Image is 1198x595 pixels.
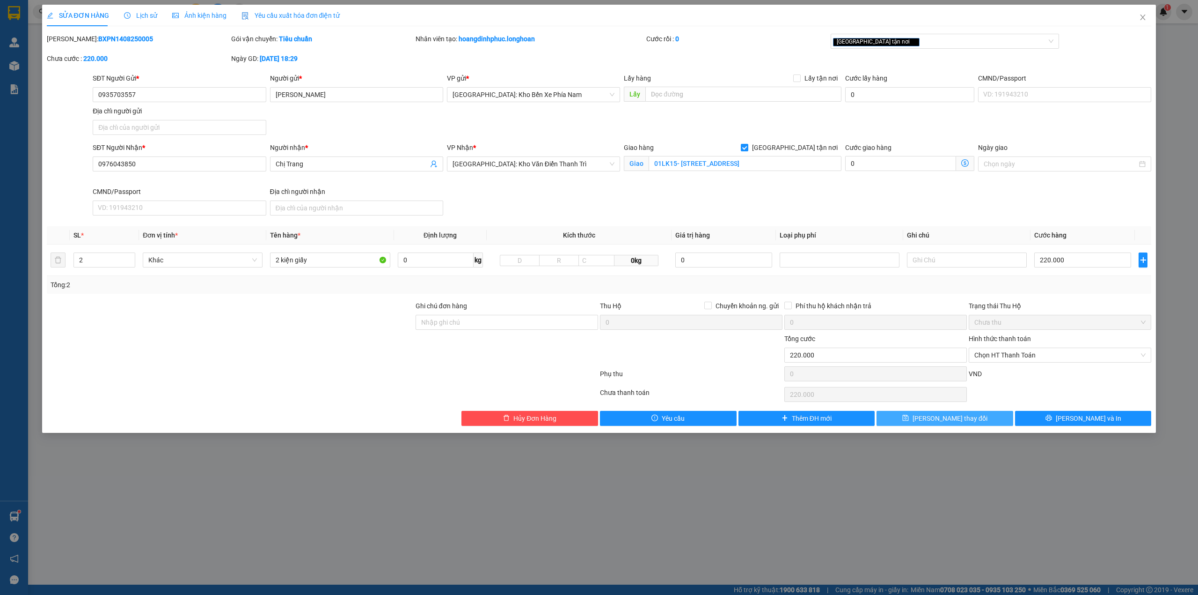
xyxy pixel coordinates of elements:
span: VND [969,370,982,378]
span: [GEOGRAPHIC_DATA] tận nơi [833,38,920,46]
span: edit [47,12,53,19]
span: SỬA ĐƠN HÀNG [47,12,109,19]
button: deleteHủy Đơn Hàng [461,411,598,426]
button: save[PERSON_NAME] thay đổi [877,411,1013,426]
span: close [1139,14,1147,21]
span: SL [73,231,81,239]
input: Giao tận nơi [649,156,841,171]
span: [PHONE_NUMBER] (7h - 21h) [49,37,209,72]
span: dollar-circle [961,159,969,167]
label: Cước lấy hàng [845,74,887,82]
th: Ghi chú [903,226,1030,245]
span: Chưa thu [974,315,1146,329]
span: save [902,415,909,422]
span: Yêu cầu [662,413,685,424]
div: Địa chỉ người gửi [93,106,266,116]
div: Tổng: 2 [51,280,462,290]
span: Ảnh kiện hàng [172,12,226,19]
div: SĐT Người Gửi [93,73,266,83]
label: Hình thức thanh toán [969,335,1031,342]
span: [GEOGRAPHIC_DATA] tận nơi [748,142,841,153]
input: Cước lấy hàng [845,87,974,102]
div: Nhân viên tạo: [416,34,644,44]
div: Người gửi [270,73,443,83]
span: Hà Nội: Kho Văn Điển Thanh Trì [453,157,614,171]
span: Cước hàng [1034,231,1067,239]
span: CSKH: [7,37,209,72]
span: Chuyển khoản ng. gửi [712,301,782,311]
input: Địa chỉ của người nhận [270,201,443,216]
b: [DATE] 18:29 [260,55,298,62]
span: plus [782,415,788,422]
label: Ngày giao [978,144,1008,151]
div: Chưa thanh toán [599,387,783,404]
div: SĐT Người Nhận [93,142,266,153]
strong: (Công Ty TNHH Chuyển Phát Nhanh Bảo An - MST: 0109597835) [17,26,197,33]
span: Định lượng [424,231,457,239]
span: close [911,39,916,44]
input: Ghi Chú [907,253,1027,268]
span: clock-circle [124,12,131,19]
div: CMND/Passport [93,186,266,197]
div: Địa chỉ người nhận [270,186,443,197]
span: Lịch sử [124,12,157,19]
span: VP Nhận [447,144,473,151]
div: CMND/Passport [978,73,1151,83]
span: Nha Trang: Kho Bến Xe Phía Nam [453,88,614,102]
span: delete [503,415,510,422]
div: Chưa cước : [47,53,229,64]
span: plus [1139,256,1147,264]
label: Ghi chú đơn hàng [416,302,467,310]
span: Giao hàng [624,144,654,151]
div: Trạng thái Thu Hộ [969,301,1151,311]
span: Tổng cước [784,335,815,342]
span: Phí thu hộ khách nhận trả [792,301,875,311]
div: Cước rồi : [646,34,829,44]
span: Giá trị hàng [675,231,710,239]
button: plusThêm ĐH mới [738,411,875,426]
input: VD: Bàn, Ghế [270,253,390,268]
input: Dọc đường [645,87,841,102]
b: Tiêu chuẩn [279,35,312,43]
img: icon [241,12,249,20]
b: BXPN1408250005 [98,35,153,43]
span: [PERSON_NAME] và In [1056,413,1121,424]
input: Địa chỉ của người gửi [93,120,266,135]
strong: BIÊN NHẬN VẬN CHUYỂN BẢO AN EXPRESS [19,14,195,24]
span: Lấy [624,87,645,102]
span: 0kg [614,255,658,266]
th: Loại phụ phí [776,226,903,245]
div: VP gửi [447,73,620,83]
input: Ghi chú đơn hàng [416,315,598,330]
span: Tên hàng [270,231,300,239]
div: Gói vận chuyển: [231,34,414,44]
span: Yêu cầu xuất hóa đơn điện tử [241,12,340,19]
div: [PERSON_NAME]: [47,34,229,44]
span: Lấy hàng [624,74,651,82]
span: Chọn HT Thanh Toán [974,348,1146,362]
input: R [539,255,579,266]
button: exclamation-circleYêu cầu [600,411,737,426]
button: plus [1139,253,1147,268]
div: Phụ thu [599,369,783,385]
div: Người nhận [270,142,443,153]
span: Kích thước [563,231,595,239]
div: Ngày GD: [231,53,414,64]
span: kg [474,253,483,268]
span: user-add [430,160,438,168]
b: 220.000 [83,55,108,62]
span: printer [1045,415,1052,422]
b: hoangdinhphuc.longhoan [459,35,535,43]
input: Ngày giao [984,159,1137,169]
span: Khác [148,253,257,267]
span: picture [172,12,179,19]
input: D [500,255,540,266]
span: Hủy Đơn Hàng [513,413,556,424]
button: Close [1130,5,1156,31]
span: Thêm ĐH mới [792,413,832,424]
button: printer[PERSON_NAME] và In [1015,411,1152,426]
input: Cước giao hàng [845,156,956,171]
span: exclamation-circle [651,415,658,422]
label: Cước giao hàng [845,144,891,151]
span: Thu Hộ [600,302,621,310]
